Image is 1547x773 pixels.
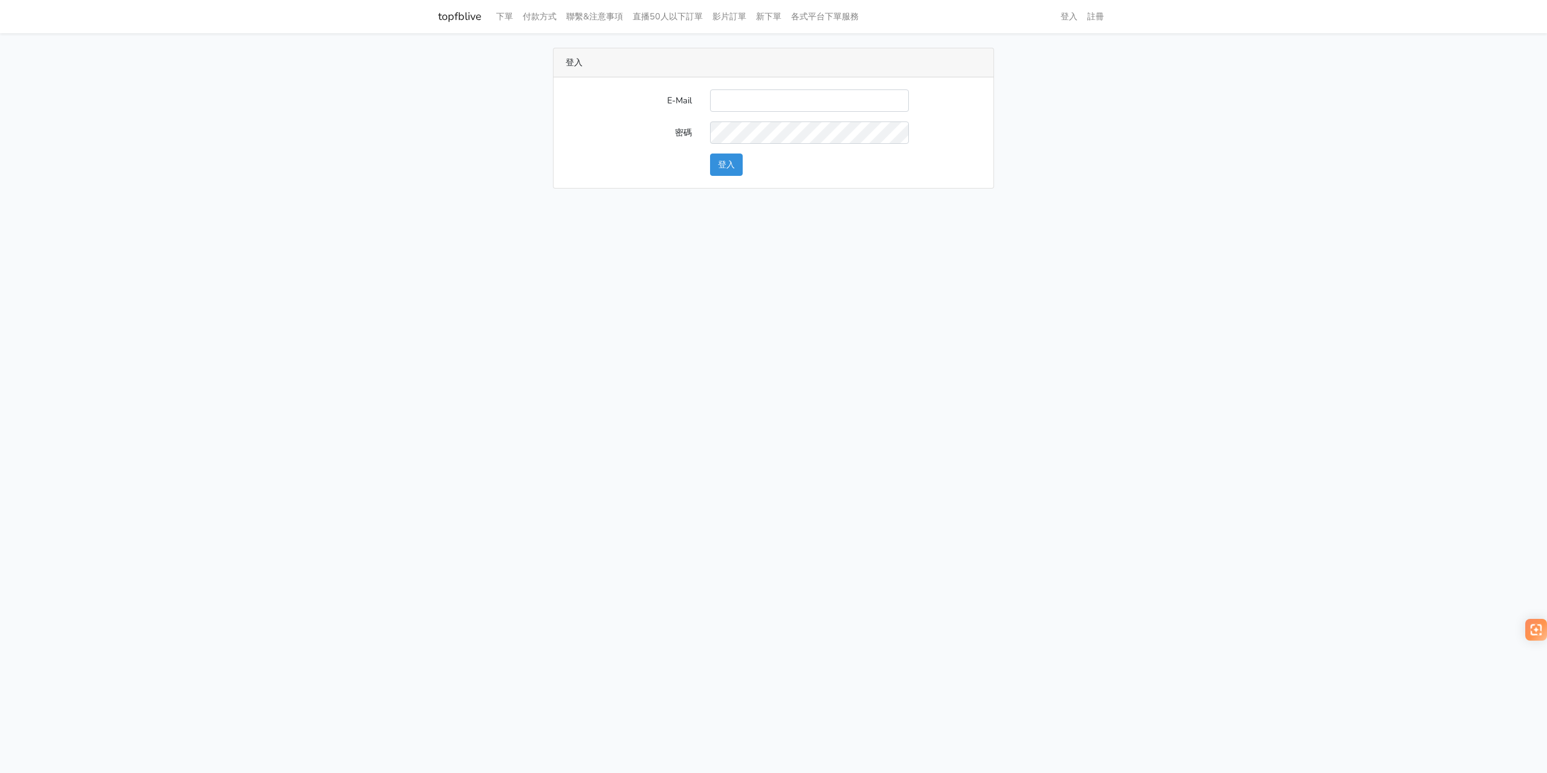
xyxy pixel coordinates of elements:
a: 新下單 [751,5,786,28]
a: 登入 [1056,5,1082,28]
a: 註冊 [1082,5,1109,28]
a: 聯繫&注意事項 [561,5,628,28]
a: 直播50人以下訂單 [628,5,708,28]
a: 影片訂單 [708,5,751,28]
label: 密碼 [557,121,701,144]
div: 登入 [554,48,993,77]
a: 各式平台下單服務 [786,5,864,28]
label: E-Mail [557,89,701,112]
button: 登入 [710,154,743,176]
a: 下單 [491,5,518,28]
a: 付款方式 [518,5,561,28]
a: topfblive [438,5,482,28]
